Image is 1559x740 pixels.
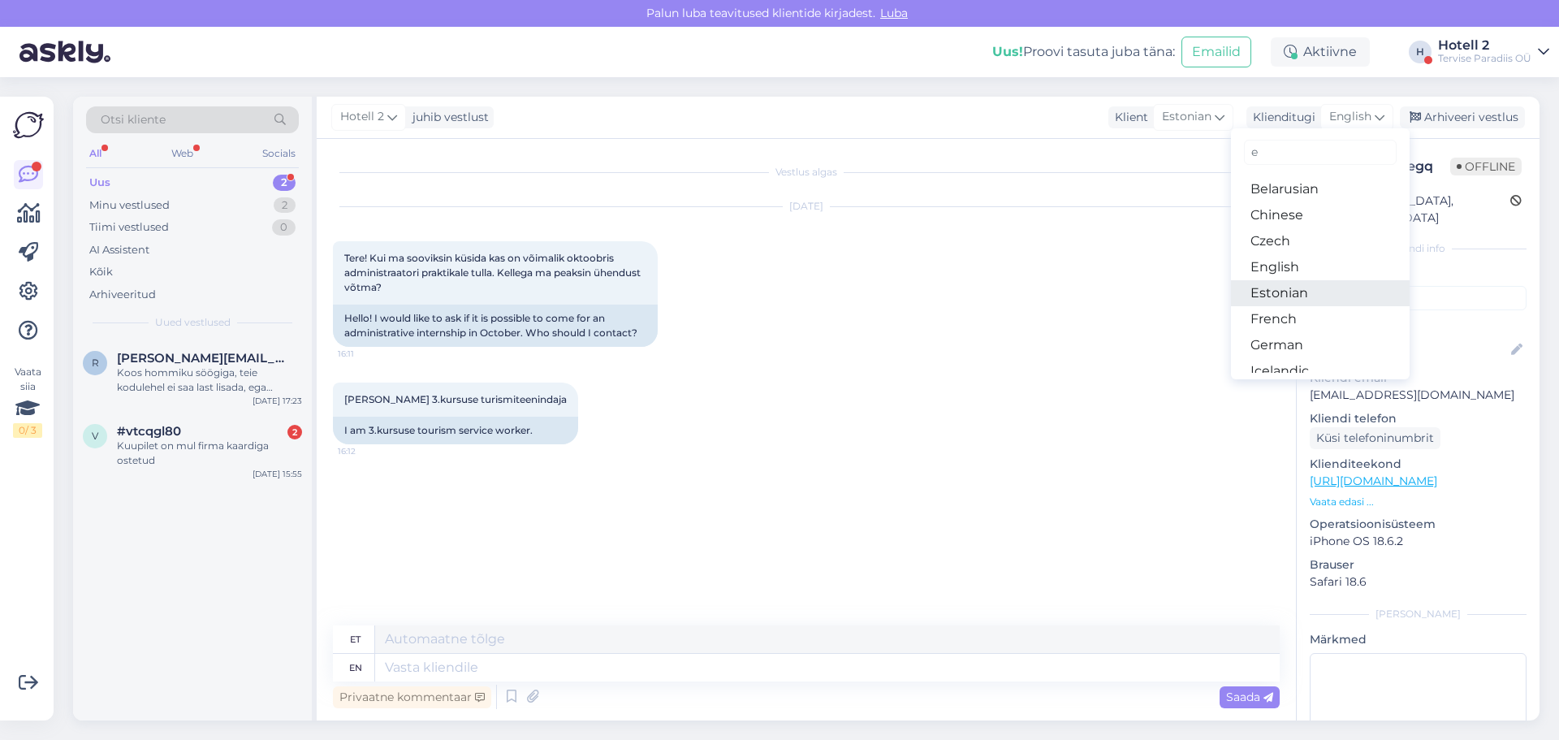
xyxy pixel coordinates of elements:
div: [DATE] [333,199,1280,214]
div: Privaatne kommentaar [333,686,491,708]
div: [DATE] 17:23 [253,395,302,407]
p: Kliendi telefon [1310,410,1527,427]
div: Arhiveeri vestlus [1400,106,1525,128]
div: Vaata siia [13,365,42,438]
div: Klienditugi [1246,109,1315,126]
div: Klient [1108,109,1148,126]
a: Belarusian [1231,176,1410,202]
span: Offline [1450,158,1522,175]
a: Icelandic [1231,358,1410,384]
p: Klienditeekond [1310,456,1527,473]
div: Tiimi vestlused [89,219,169,236]
div: H [1409,41,1432,63]
div: [DATE] 15:55 [253,468,302,480]
input: Lisa tag [1310,286,1527,310]
div: [GEOGRAPHIC_DATA], [GEOGRAPHIC_DATA] [1315,193,1510,227]
p: Kliendi nimi [1310,317,1527,334]
div: 0 / 3 [13,423,42,438]
div: Vestlus algas [333,165,1280,180]
span: #vtcqgl80 [117,424,181,439]
input: Lisa nimi [1311,341,1508,359]
span: Otsi kliente [101,111,166,128]
div: Proovi tasuta juba täna: [992,42,1175,62]
div: Minu vestlused [89,197,170,214]
b: Uus! [992,44,1023,59]
span: English [1329,108,1371,126]
span: Tere! Kui ma sooviksin küsida kas on võimalik oktoobris administraatori praktikale tulla. Kellega... [344,252,643,293]
span: 16:12 [338,445,399,457]
div: Kuupilet on mul firma kaardiga ostetud [117,439,302,468]
img: Askly Logo [13,110,44,141]
div: Uus [89,175,110,191]
div: I am 3.kursuse tourism service worker. [333,417,578,444]
div: Aktiivne [1271,37,1370,67]
div: et [350,625,361,653]
a: Chinese [1231,202,1410,228]
div: 2 [273,175,296,191]
div: 2 [287,425,302,439]
a: Czech [1231,228,1410,254]
a: German [1231,332,1410,358]
span: r [92,357,99,369]
p: iPhone OS 18.6.2 [1310,533,1527,550]
div: Socials [259,143,299,164]
span: [PERSON_NAME] 3.kursuse turismiteenindaja [344,393,567,405]
div: en [349,654,362,682]
span: Saada [1226,690,1273,704]
div: Koos hommiku söögiga, teie kodulehel ei saa last lisada, ega märkida et oleks 2 täiskasvanu juhul... [117,366,302,395]
div: All [86,143,105,164]
span: Uued vestlused [155,315,231,330]
div: Web [168,143,196,164]
div: 0 [272,219,296,236]
span: Luba [875,6,913,20]
span: Hotell 2 [340,108,384,126]
p: Kliendi tag'id [1310,266,1527,283]
div: Tervise Paradiis OÜ [1438,52,1531,65]
button: Emailid [1181,37,1251,67]
div: AI Assistent [89,242,149,258]
div: Arhiveeritud [89,287,156,303]
div: Hello! I would like to ask if it is possible to come for an administrative internship in October.... [333,305,658,347]
p: Vaata edasi ... [1310,495,1527,509]
span: v [92,430,98,442]
div: Kliendi info [1310,241,1527,256]
p: Operatsioonisüsteem [1310,516,1527,533]
p: Brauser [1310,556,1527,573]
span: Estonian [1162,108,1211,126]
span: raul.ritval22@gmail.com [117,351,286,366]
input: Kirjuta, millist tag'i otsid [1244,140,1397,165]
p: Kliendi email [1310,370,1527,387]
div: Kõik [89,264,113,280]
div: Küsi telefoninumbrit [1310,427,1440,449]
p: Märkmed [1310,631,1527,648]
div: 2 [274,197,296,214]
p: Safari 18.6 [1310,573,1527,591]
span: 16:11 [338,348,399,360]
a: Estonian [1231,280,1410,306]
div: Hotell 2 [1438,39,1531,52]
a: Hotell 2Tervise Paradiis OÜ [1438,39,1549,65]
a: French [1231,306,1410,332]
div: juhib vestlust [406,109,489,126]
div: [PERSON_NAME] [1310,607,1527,621]
p: [EMAIL_ADDRESS][DOMAIN_NAME] [1310,387,1527,404]
a: English [1231,254,1410,280]
a: [URL][DOMAIN_NAME] [1310,474,1437,488]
